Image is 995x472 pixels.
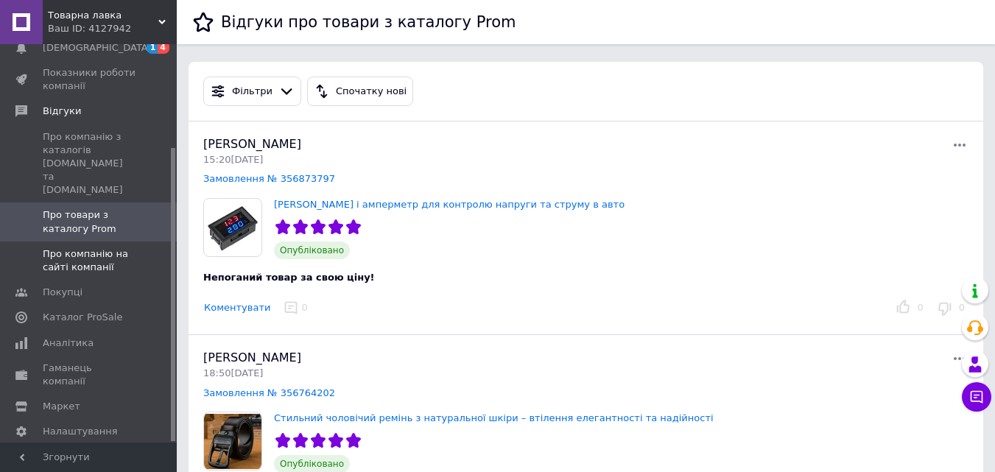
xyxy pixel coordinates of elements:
[203,300,271,316] button: Коментувати
[43,400,80,413] span: Маркет
[147,41,158,54] span: 1
[158,41,169,54] span: 4
[229,84,275,99] div: Фільтри
[203,351,301,364] span: [PERSON_NAME]
[307,77,413,106] button: Спочатку нові
[43,41,152,54] span: [DEMOGRAPHIC_DATA]
[43,130,136,197] span: Про компанію з каталогів [DOMAIN_NAME] та [DOMAIN_NAME]
[333,84,409,99] div: Спочатку нові
[203,367,263,378] span: 18:50[DATE]
[43,425,118,438] span: Налаштування
[221,13,516,31] h1: Відгуки про товари з каталогу Prom
[43,362,136,388] span: Гаманець компанії
[43,311,122,324] span: Каталог ProSale
[274,199,625,210] a: [PERSON_NAME] і амперметр для контролю напруги та струму в авто
[203,272,375,283] span: Непоганий товар за свою ціну!
[274,412,714,423] a: Стильний чоловічий ремінь з натуральної шкіри – втілення елегантності та надійності
[43,105,81,118] span: Відгуки
[203,77,301,106] button: Фільтри
[203,173,335,184] a: Замовлення № 356873797
[204,412,261,470] img: Стильний чоловічий ремінь з натуральної шкіри – втілення елегантності та надійності
[43,286,82,299] span: Покупці
[43,208,136,235] span: Про товари з каталогу Prom
[43,337,94,350] span: Аналітика
[48,9,158,22] span: Товарна лавка
[962,382,991,412] button: Чат з покупцем
[43,66,136,93] span: Показники роботи компанії
[43,247,136,274] span: Про компанію на сайті компанії
[48,22,177,35] div: Ваш ID: 4127942
[203,387,335,398] a: Замовлення № 356764202
[203,154,263,165] span: 15:20[DATE]
[203,137,301,151] span: [PERSON_NAME]
[274,242,350,259] span: Опубліковано
[204,199,261,256] img: Вольтметр і амперметр для контролю напруги та струму в авто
